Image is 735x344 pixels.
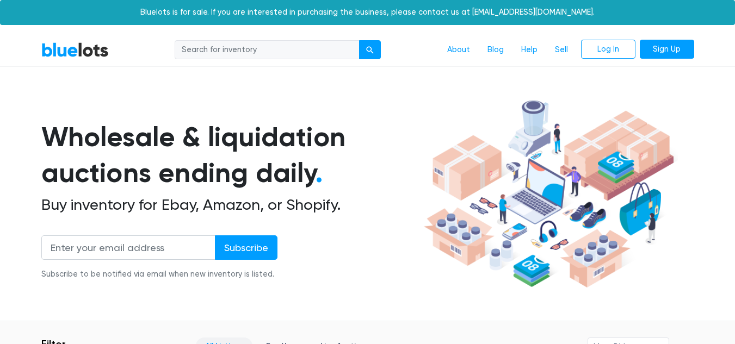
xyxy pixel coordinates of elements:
a: Help [512,40,546,60]
input: Enter your email address [41,235,215,260]
h1: Wholesale & liquidation auctions ending daily [41,119,420,191]
input: Subscribe [215,235,277,260]
h2: Buy inventory for Ebay, Amazon, or Shopify. [41,196,420,214]
a: Log In [581,40,635,59]
img: hero-ee84e7d0318cb26816c560f6b4441b76977f77a177738b4e94f68c95b2b83dbb.png [420,95,678,293]
div: Subscribe to be notified via email when new inventory is listed. [41,268,277,280]
a: BlueLots [41,42,109,58]
a: About [438,40,479,60]
a: Blog [479,40,512,60]
span: . [316,157,323,189]
a: Sign Up [640,40,694,59]
a: Sell [546,40,577,60]
input: Search for inventory [175,40,360,60]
